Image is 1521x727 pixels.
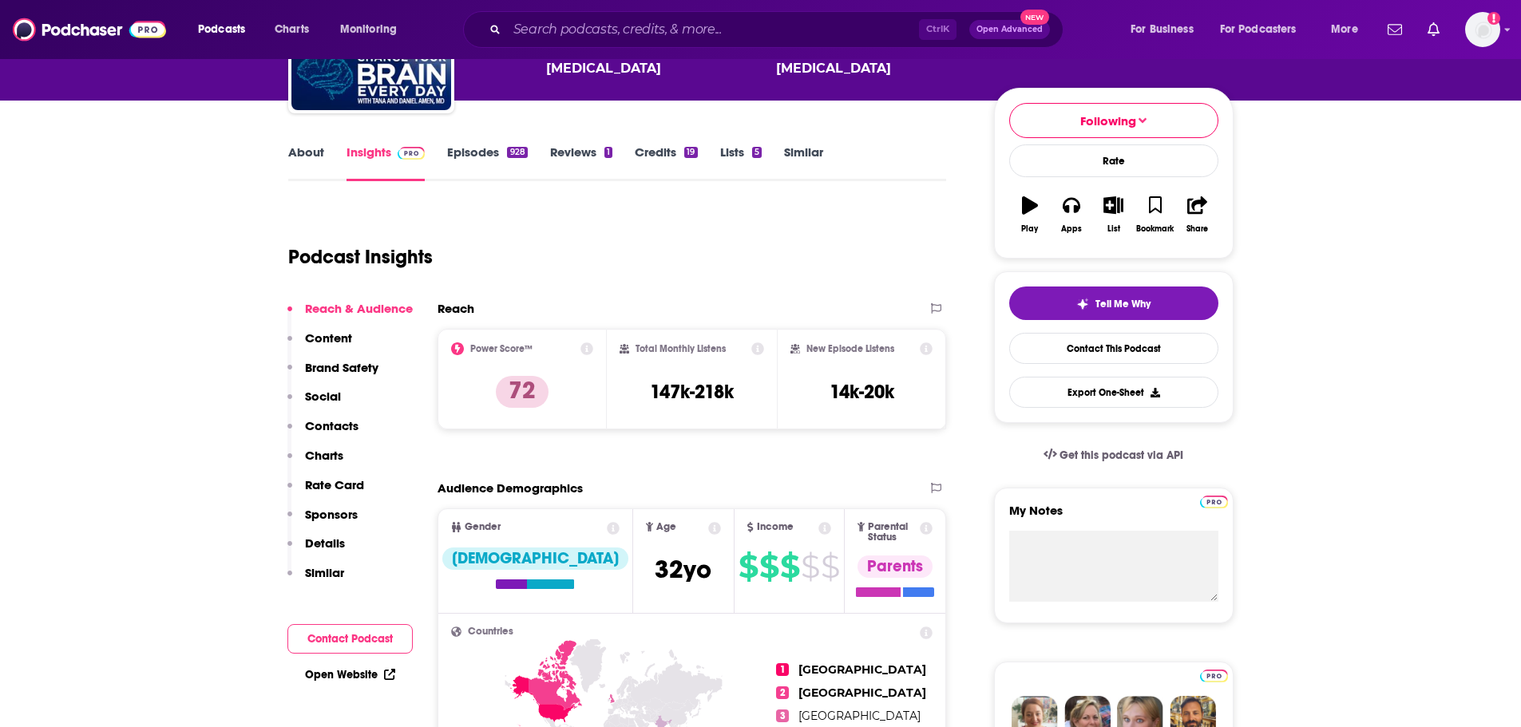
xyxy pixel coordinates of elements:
div: Rate [1009,144,1218,177]
p: Details [305,535,345,551]
span: New [1020,10,1049,25]
button: open menu [1119,17,1214,42]
span: 32 yo [655,554,711,585]
button: open menu [187,17,266,42]
button: Play [1009,186,1051,243]
span: Gender [465,522,501,532]
button: Export One-Sheet [1009,377,1218,408]
span: Following [1080,113,1136,128]
span: 3 [776,709,789,722]
button: Sponsors [287,507,358,536]
a: About [288,144,324,181]
button: tell me why sparkleTell Me Why [1009,286,1218,320]
button: Content [287,330,352,360]
p: Similar [305,565,344,580]
div: 5 [752,147,762,158]
button: Show profile menu [1465,12,1500,47]
button: Brand Safety [287,360,378,389]
span: Income [757,522,794,532]
a: Charts [264,17,319,42]
h2: New Episode Listens [806,343,894,354]
button: Social [287,389,341,418]
h2: Power Score™ [470,343,533,354]
button: Details [287,535,345,565]
img: Podchaser Pro [1200,496,1228,508]
span: $ [801,554,819,579]
input: Search podcasts, credits, & more... [507,17,919,42]
button: Open AdvancedNew [969,20,1050,39]
p: Brand Safety [305,360,378,375]
p: Rate Card [305,477,364,492]
h2: Audience Demographics [438,480,583,496]
span: Logged in as aci-podcast [1465,12,1500,47]
a: Lists5 [720,144,762,181]
span: $ [780,554,799,579]
div: Parents [858,555,933,578]
span: [GEOGRAPHIC_DATA] [798,709,921,723]
p: Social [305,389,341,404]
span: More [1331,18,1358,41]
p: Sponsors [305,507,358,522]
button: Following [1009,103,1218,138]
button: Share [1176,186,1218,243]
span: For Business [1131,18,1194,41]
div: [DEMOGRAPHIC_DATA] [442,547,628,570]
span: Tell Me Why [1095,298,1151,310]
div: 1 [604,147,612,158]
img: Podchaser Pro [398,147,426,160]
span: and [745,40,770,78]
div: 928 [507,147,527,158]
a: Pro website [1200,493,1228,508]
p: Charts [305,448,343,463]
button: Contact Podcast [287,624,413,654]
span: $ [739,554,758,579]
div: Bookmark [1136,224,1174,234]
div: Share [1186,224,1208,234]
img: tell me why sparkle [1076,298,1089,310]
a: Credits19 [635,144,697,181]
span: Monitoring [340,18,397,41]
p: Content [305,330,352,346]
a: Tana Amen [776,40,968,78]
button: Similar [287,565,344,595]
span: 2 [776,686,789,699]
span: Get this podcast via API [1060,448,1183,462]
span: featuring [481,40,968,78]
span: Open Advanced [976,26,1043,34]
a: Open Website [305,668,395,682]
h2: Total Monthly Listens [636,343,726,354]
span: 1 [776,663,789,676]
button: Reach & Audience [287,301,413,330]
span: Age [656,522,676,532]
div: Play [1021,224,1038,234]
h3: 14k-20k [830,380,894,404]
a: Show notifications dropdown [1381,16,1408,43]
span: Ctrl K [919,19,957,40]
div: Search podcasts, credits, & more... [478,11,1079,48]
h2: Reach [438,301,474,316]
button: Contacts [287,418,358,448]
span: $ [821,554,839,579]
span: $ [759,554,778,579]
a: Get this podcast via API [1031,436,1197,475]
button: open menu [329,17,418,42]
p: 72 [496,376,549,408]
h1: Podcast Insights [288,245,433,269]
span: For Podcasters [1220,18,1297,41]
span: Charts [275,18,309,41]
h3: 147k-218k [650,380,734,404]
span: Podcasts [198,18,245,41]
span: [GEOGRAPHIC_DATA] [798,662,926,677]
button: Bookmark [1135,186,1176,243]
a: Contact This Podcast [1009,333,1218,364]
img: User Profile [1465,12,1500,47]
p: Contacts [305,418,358,433]
p: Reach & Audience [305,301,413,316]
div: 19 [684,147,697,158]
a: Podchaser - Follow, Share and Rate Podcasts [13,14,166,45]
span: [GEOGRAPHIC_DATA] [798,686,926,700]
a: Reviews1 [550,144,612,181]
button: open menu [1210,17,1320,42]
button: Rate Card [287,477,364,507]
a: Similar [784,144,823,181]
